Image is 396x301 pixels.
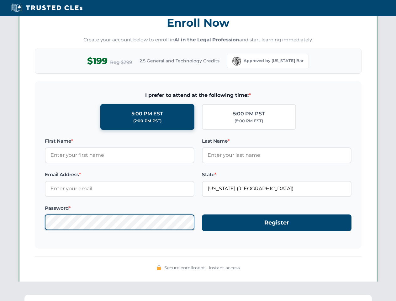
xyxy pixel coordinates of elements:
[45,91,351,99] span: I prefer to attend at the following time:
[45,204,194,212] label: Password
[174,37,239,43] strong: AI in the Legal Profession
[202,214,351,231] button: Register
[202,147,351,163] input: Enter your last name
[235,118,263,124] div: (8:00 PM EST)
[232,57,241,66] img: Florida Bar
[202,137,351,145] label: Last Name
[45,147,194,163] input: Enter your first name
[202,181,351,197] input: Florida (FL)
[45,137,194,145] label: First Name
[133,118,161,124] div: (2:00 PM PST)
[244,58,304,64] span: Approved by [US_STATE] Bar
[164,264,240,271] span: Secure enrollment • Instant access
[45,171,194,178] label: Email Address
[156,265,161,270] img: 🔒
[35,13,362,33] h3: Enroll Now
[45,181,194,197] input: Enter your email
[87,54,108,68] span: $199
[202,171,351,178] label: State
[140,57,219,64] span: 2.5 General and Technology Credits
[110,59,132,66] span: Reg $299
[35,36,362,44] p: Create your account below to enroll in and start learning immediately.
[131,110,163,118] div: 5:00 PM EST
[9,3,84,13] img: Trusted CLEs
[233,110,265,118] div: 5:00 PM PST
